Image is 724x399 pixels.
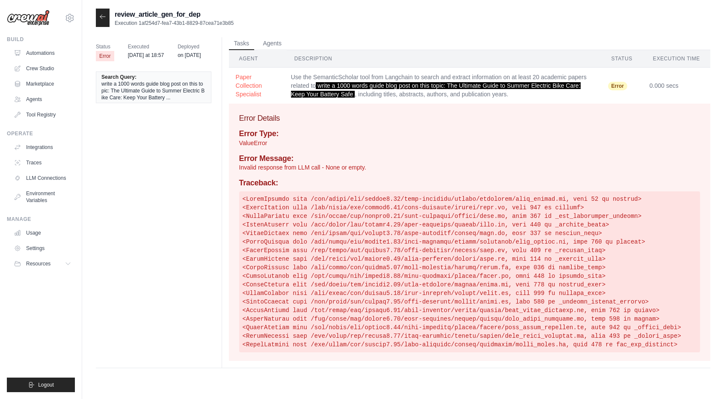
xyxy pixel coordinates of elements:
th: Description [284,50,601,68]
button: Agents [258,37,287,50]
div: Build [7,36,75,43]
h3: Error Details [239,112,700,124]
p: ValueError [239,139,700,147]
th: Execution Time [643,50,710,68]
a: Integrations [10,140,75,154]
td: Use the SemanticScholar tool from Langchain to search and extract information on at least 20 acad... [284,68,601,104]
span: Executed [128,42,164,51]
span: Search Query: [101,74,136,80]
button: Paper Collection Specialist [236,73,277,98]
div: Manage [7,216,75,223]
a: Usage [10,226,75,240]
th: Agent [229,50,284,68]
h4: Traceback: [239,179,700,188]
button: Resources [10,257,75,271]
pre: <LoremIpsumdo sita /con/adipi/eli/seddoe8.32/temp-incididu/utlabo/etdolorem/aliq_enimad.mi, veni ... [239,191,700,352]
button: Tasks [229,37,255,50]
span: write a 1000 words guide blog post on this topic: The Ultimate Guide to Summer Electric Bike Care... [291,82,581,98]
h4: Error Message: [239,154,700,164]
span: Deployed [178,42,201,51]
p: Execution 1af254d7-fea7-43b1-8829-87cea71e3b85 [115,20,234,27]
div: Operate [7,130,75,137]
img: Logo [7,10,50,26]
time: August 14, 2025 at 16:31 PST [178,52,201,58]
a: LLM Connections [10,171,75,185]
span: Logout [38,381,54,388]
h2: review_article_gen_for_dep [115,9,234,20]
time: August 22, 2025 at 18:57 PST [128,52,164,58]
a: Traces [10,156,75,170]
span: Resources [26,260,50,267]
button: Logout [7,378,75,392]
a: Tool Registry [10,108,75,122]
h4: Error Type: [239,129,700,139]
a: Automations [10,46,75,60]
td: 0.000 secs [643,68,710,104]
span: Error [608,82,627,90]
span: write a 1000 words guide blog post on this topic: The Ultimate Guide to Summer Electric Bike Care... [101,80,206,101]
a: Marketplace [10,77,75,91]
span: Status [96,42,114,51]
th: Status [601,50,643,68]
a: Settings [10,241,75,255]
a: Crew Studio [10,62,75,75]
span: Error [96,51,114,61]
p: Invalid response from LLM call - None or empty. [239,163,700,172]
a: Agents [10,92,75,106]
a: Environment Variables [10,187,75,207]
